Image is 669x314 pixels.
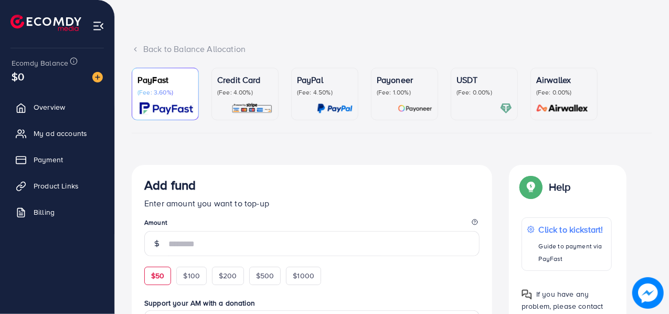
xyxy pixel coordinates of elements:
[317,102,353,114] img: card
[92,72,103,82] img: image
[456,88,512,97] p: (Fee: 0.00%)
[12,58,68,68] span: Ecomdy Balance
[217,88,273,97] p: (Fee: 4.00%)
[398,102,432,114] img: card
[297,74,353,86] p: PayPal
[8,202,107,223] a: Billing
[500,102,512,114] img: card
[377,88,432,97] p: (Fee: 1.00%)
[34,154,63,165] span: Payment
[633,278,663,308] img: image
[549,181,571,193] p: Help
[231,102,273,114] img: card
[10,15,81,31] img: logo
[12,69,24,84] span: $0
[34,181,79,191] span: Product Links
[183,270,200,281] span: $100
[92,20,104,32] img: menu
[34,207,55,217] span: Billing
[137,74,193,86] p: PayFast
[8,149,107,170] a: Payment
[456,74,512,86] p: USDT
[533,102,592,114] img: card
[34,102,65,112] span: Overview
[144,177,196,193] h3: Add fund
[536,74,592,86] p: Airwallex
[297,88,353,97] p: (Fee: 4.50%)
[217,74,273,86] p: Credit Card
[539,223,606,236] p: Click to kickstart!
[132,43,652,55] div: Back to Balance Allocation
[137,88,193,97] p: (Fee: 3.60%)
[256,270,274,281] span: $500
[140,102,193,114] img: card
[219,270,237,281] span: $200
[522,177,540,196] img: Popup guide
[293,270,314,281] span: $1000
[377,74,432,86] p: Payoneer
[144,218,480,231] legend: Amount
[8,97,107,118] a: Overview
[144,197,480,210] p: Enter amount you want to top-up
[8,123,107,144] a: My ad accounts
[536,88,592,97] p: (Fee: 0.00%)
[522,289,532,300] img: Popup guide
[144,298,480,308] label: Support your AM with a donation
[151,270,164,281] span: $50
[8,175,107,196] a: Product Links
[539,240,606,265] p: Guide to payment via PayFast
[34,128,87,139] span: My ad accounts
